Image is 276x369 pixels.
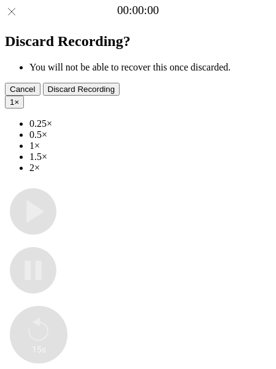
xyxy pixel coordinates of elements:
button: Discard Recording [43,83,120,96]
a: 00:00:00 [117,4,159,17]
li: 0.25× [29,118,271,129]
h2: Discard Recording? [5,33,271,50]
li: 1.5× [29,151,271,162]
span: 1 [10,97,14,107]
button: 1× [5,96,24,108]
li: 2× [29,162,271,173]
li: 0.5× [29,129,271,140]
li: You will not be able to recover this once discarded. [29,62,271,73]
button: Cancel [5,83,40,96]
li: 1× [29,140,271,151]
